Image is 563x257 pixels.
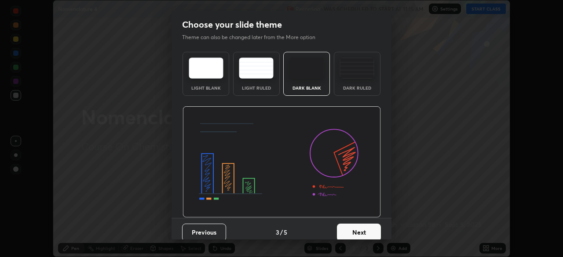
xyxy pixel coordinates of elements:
button: Previous [182,224,226,241]
div: Dark Ruled [340,86,375,90]
img: lightTheme.e5ed3b09.svg [189,58,223,79]
h4: 3 [276,228,279,237]
div: Dark Blank [289,86,324,90]
p: Theme can also be changed later from the More option [182,33,325,41]
img: darkRuledTheme.de295e13.svg [340,58,374,79]
h4: / [280,228,283,237]
img: lightRuledTheme.5fabf969.svg [239,58,274,79]
h2: Choose your slide theme [182,19,282,30]
h4: 5 [284,228,287,237]
img: darkTheme.f0cc69e5.svg [289,58,324,79]
img: darkThemeBanner.d06ce4a2.svg [183,106,381,218]
button: Next [337,224,381,241]
div: Light Blank [188,86,223,90]
div: Light Ruled [239,86,274,90]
